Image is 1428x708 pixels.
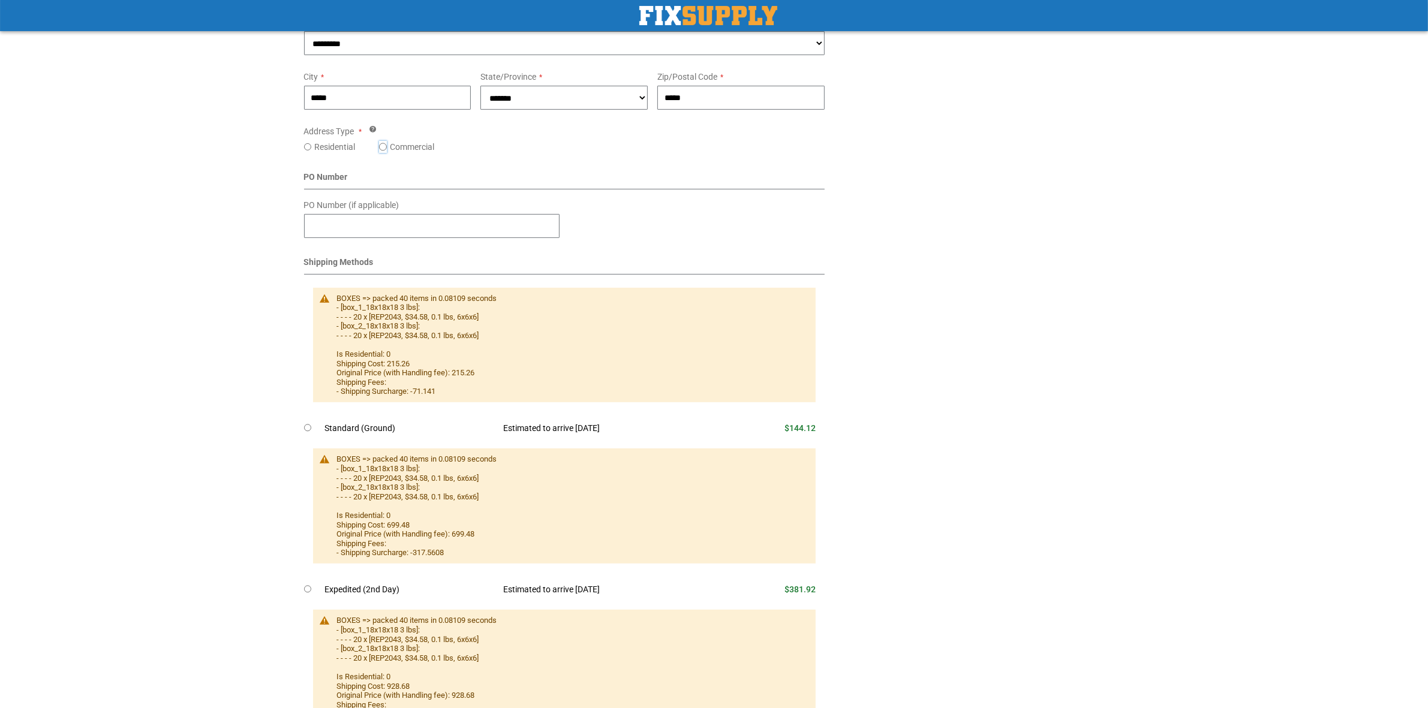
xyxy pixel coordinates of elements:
label: Residential [314,141,355,153]
span: State/Province [480,72,536,82]
td: Expedited (2nd Day) [325,577,495,602]
div: BOXES => packed 40 items in 0.08109 seconds - [box_1_18x18x18 3 lbs]: - - - - 20 x [REP2043, $34.... [337,294,804,397]
span: $381.92 [784,585,816,594]
div: PO Number [304,171,825,189]
td: Standard (Ground) [325,415,495,441]
span: $144.12 [784,423,816,433]
td: Estimated to arrive [DATE] [494,415,726,441]
div: Shipping Methods [304,256,825,275]
span: PO Number (if applicable) [304,200,399,210]
span: City [304,72,318,82]
td: Estimated to arrive [DATE] [494,577,726,602]
div: BOXES => packed 40 items in 0.08109 seconds - [box_1_18x18x18 3 lbs]: - - - - 20 x [REP2043, $34.... [337,454,804,558]
span: Address Type [304,126,354,136]
span: Zip/Postal Code [657,72,717,82]
label: Commercial [390,141,434,153]
a: store logo [639,6,777,25]
img: Fix Industrial Supply [639,6,777,25]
